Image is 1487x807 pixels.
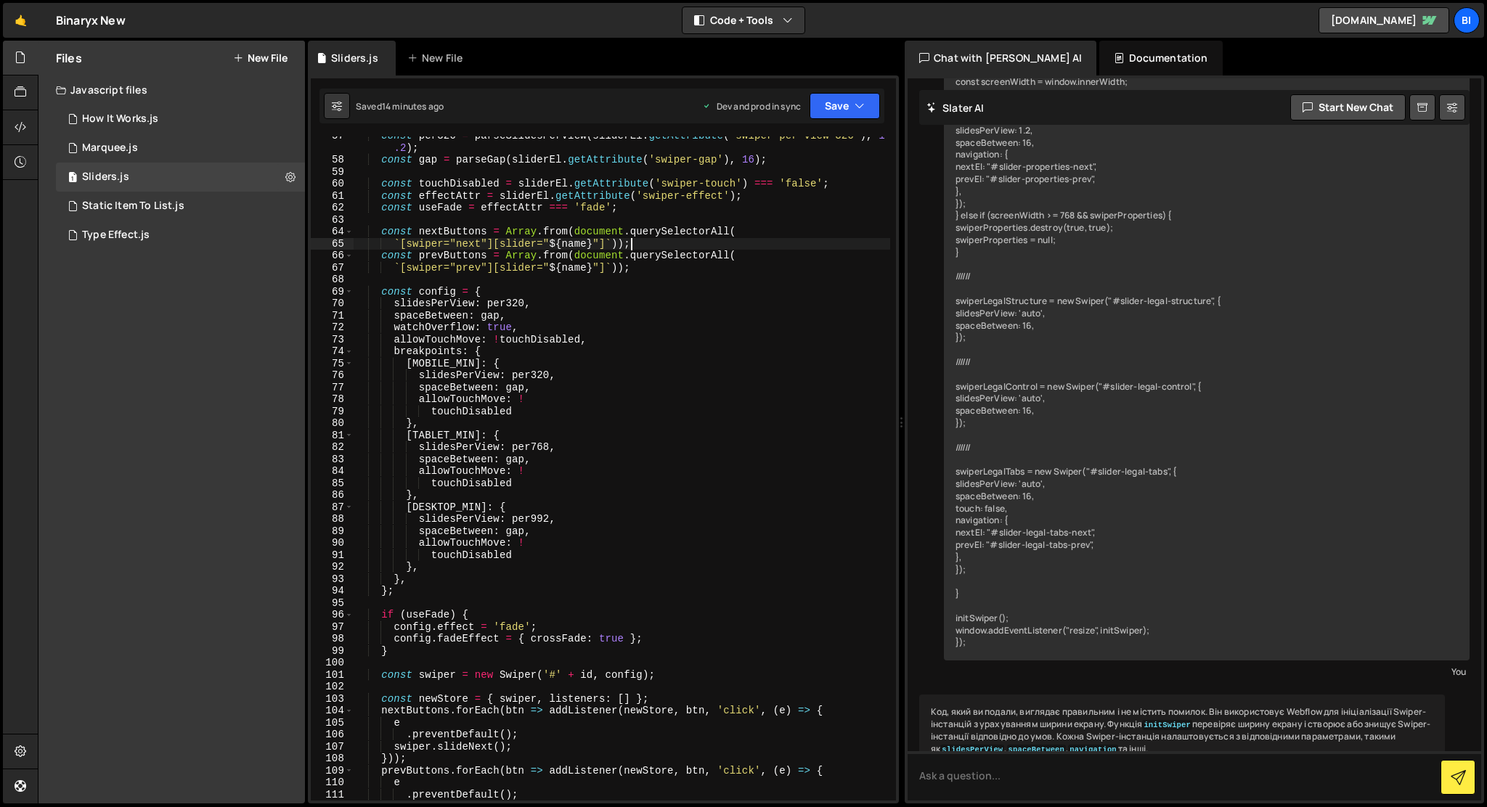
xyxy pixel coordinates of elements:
div: 99 [311,645,354,658]
div: 67 [311,262,354,274]
div: 91 [311,549,354,562]
div: 82 [311,441,354,454]
div: 86 [311,489,354,501]
button: Start new chat [1290,94,1406,120]
a: Bi [1454,7,1480,33]
div: 111 [311,789,354,801]
div: Sliders.js [56,163,305,192]
div: 73 [311,334,354,346]
div: 105 [311,717,354,729]
div: 79 [311,406,354,418]
div: 66 [311,250,354,262]
div: 72 [311,321,354,334]
div: 57 [311,130,354,154]
div: 84 [311,465,354,478]
div: 101 [311,669,354,681]
div: 76 [311,369,354,382]
div: 93 [311,573,354,586]
div: 69 [311,286,354,298]
div: 61 [311,190,354,202]
div: 102 [311,681,354,693]
div: 65 [311,238,354,250]
div: 75 [311,358,354,370]
div: 94 [311,585,354,597]
code: slidesPerView [940,745,1004,755]
div: 106 [311,729,354,741]
div: 96 [311,609,354,621]
div: 78 [311,393,354,406]
div: 89 [311,525,354,538]
div: 64 [311,226,354,238]
div: 81 [311,430,354,442]
div: 107 [311,741,354,753]
div: 95 [311,597,354,610]
div: 90 [311,537,354,549]
div: Type Effect.js [82,229,150,242]
div: Marquee.js [82,142,138,155]
div: 14 minutes ago [382,100,444,112]
div: 58 [311,154,354,166]
h2: Slater AI [926,101,985,115]
div: 70 [311,298,354,310]
div: 16013/42871.js [56,221,305,250]
div: 74 [311,345,354,358]
div: 103 [311,693,354,705]
div: How It Works.js [82,112,158,126]
code: spaceBetween [1007,745,1067,755]
code: initSwiper [1142,720,1192,730]
div: 60 [311,178,354,190]
a: [DOMAIN_NAME] [1319,7,1449,33]
div: 109 [311,765,354,777]
div: 77 [311,382,354,394]
span: 1 [68,173,77,184]
button: Save [810,93,880,119]
div: 59 [311,166,354,179]
div: 71 [311,310,354,322]
div: 85 [311,478,354,490]
div: You [948,664,1466,679]
button: Code + Tools [683,7,804,33]
div: Javascript files [38,75,305,105]
div: 108 [311,753,354,765]
div: 98 [311,633,354,645]
div: 62 [311,202,354,214]
a: 🤙 [3,3,38,38]
div: Dev and prod in sync [702,100,801,112]
code: navigation [1068,745,1118,755]
div: Documentation [1099,41,1222,75]
div: 88 [311,513,354,525]
div: New File [407,51,468,65]
div: 80 [311,417,354,430]
h2: Files [56,50,82,66]
div: 97 [311,621,354,634]
div: Binaryx New [56,12,126,29]
div: 83 [311,454,354,466]
div: 104 [311,705,354,717]
div: 92 [311,561,354,573]
div: 63 [311,214,354,226]
div: Sliders.js [331,51,378,65]
div: Sliders.js [82,171,129,184]
div: 100 [311,657,354,669]
div: 68 [311,274,354,286]
div: 110 [311,777,354,789]
div: Chat with [PERSON_NAME] AI [905,41,1096,75]
div: 16013/43845.js [56,105,305,134]
div: 16013/43335.js [56,192,305,221]
button: New File [233,52,288,64]
div: 87 [311,501,354,514]
div: Static Item To List.js [82,200,184,213]
div: Saved [356,100,444,112]
div: 16013/42868.js [56,134,305,163]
